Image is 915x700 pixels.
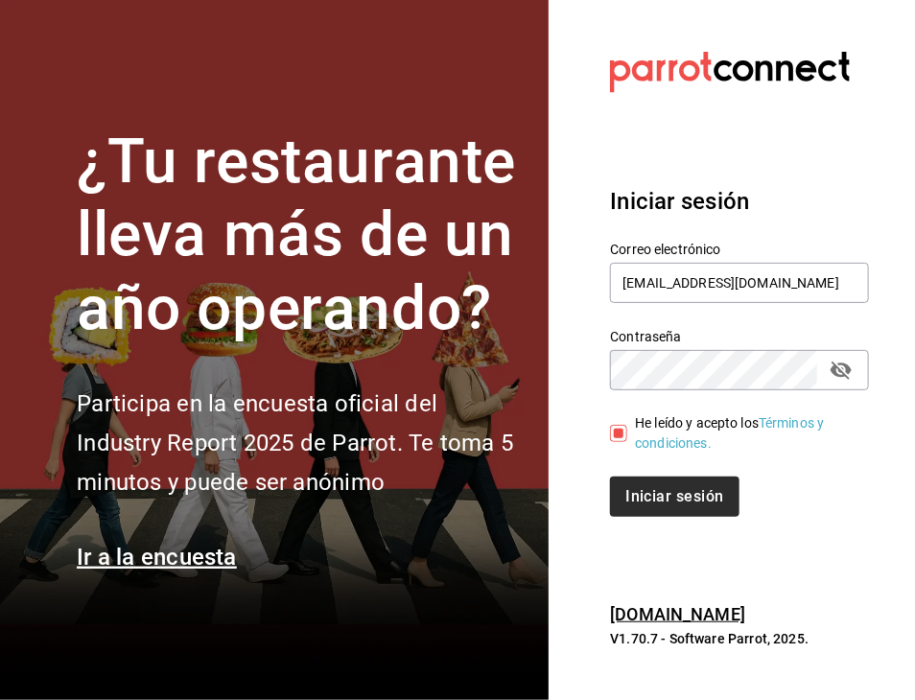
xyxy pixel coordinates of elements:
font: V1.70.7 - Software Parrot, 2025. [610,631,809,646]
button: campo de contraseña [825,354,857,386]
font: Contraseña [610,329,681,344]
input: Ingresa tu correo electrónico [610,263,869,303]
font: Participa en la encuesta oficial del Industry Report 2025 de Parrot. Te toma 5 minutos y puede se... [77,390,513,496]
font: Iniciar sesión [625,487,723,505]
a: Términos y condiciones. [635,415,824,451]
font: He leído y acepto los [635,415,759,431]
button: Iniciar sesión [610,477,739,517]
a: [DOMAIN_NAME] [610,604,745,624]
font: Iniciar sesión [610,188,749,215]
font: ¿Tu restaurante lleva más de un año operando? [77,126,516,345]
a: Ir a la encuesta [77,544,237,571]
font: Correo electrónico [610,242,720,257]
